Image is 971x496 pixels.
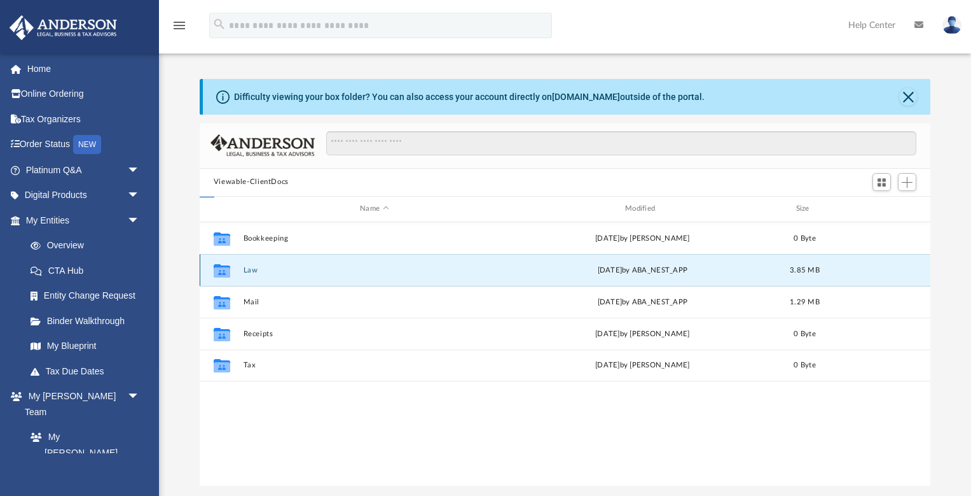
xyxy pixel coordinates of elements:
[127,208,153,234] span: arrow_drop_down
[9,56,159,81] a: Home
[18,425,146,481] a: My [PERSON_NAME] Team
[9,183,159,208] a: Digital Productsarrow_drop_down
[794,330,816,337] span: 0 Byte
[794,362,816,369] span: 0 Byte
[552,92,620,102] a: [DOMAIN_NAME]
[9,132,159,158] a: Order StatusNEW
[172,18,187,33] i: menu
[172,24,187,33] a: menu
[9,106,159,132] a: Tax Organizers
[794,234,816,241] span: 0 Byte
[898,173,917,191] button: Add
[942,16,961,34] img: User Pic
[243,234,506,243] button: Bookkeeping
[9,81,159,107] a: Online Ordering
[18,334,153,359] a: My Blueprint
[18,283,159,309] a: Entity Change Request
[18,308,159,334] a: Binder Walkthrough
[200,222,930,486] div: grid
[214,176,289,188] button: Viewable-ClientDocs
[511,232,774,244] div: [DATE] by [PERSON_NAME]
[73,135,101,154] div: NEW
[511,203,773,215] div: Modified
[872,173,892,191] button: Switch to Grid View
[18,258,159,283] a: CTA Hub
[511,296,774,308] div: by ABA_NEST_APP
[9,208,159,233] a: My Entitiesarrow_drop_down
[511,360,774,371] div: [DATE] by [PERSON_NAME]
[234,90,705,104] div: Difficulty viewing your box folder? You can also access your account directly on outside of the p...
[127,183,153,209] span: arrow_drop_down
[790,266,820,273] span: 3.85 MB
[243,330,506,338] button: Receipts
[9,157,159,183] a: Platinum Q&Aarrow_drop_down
[242,203,505,215] div: Name
[597,298,622,305] span: [DATE]
[779,203,830,215] div: Size
[127,157,153,183] span: arrow_drop_down
[9,384,153,425] a: My [PERSON_NAME] Teamarrow_drop_down
[899,88,917,106] button: Close
[597,266,622,273] span: [DATE]
[836,203,925,215] div: id
[243,361,506,369] button: Tax
[790,298,820,305] span: 1.29 MB
[326,131,917,155] input: Search files and folders
[511,264,774,276] div: by ABA_NEST_APP
[18,358,159,384] a: Tax Due Dates
[205,203,237,215] div: id
[127,384,153,410] span: arrow_drop_down
[243,298,506,306] button: Mail
[6,15,121,40] img: Anderson Advisors Platinum Portal
[243,266,506,274] button: Law
[18,233,159,259] a: Overview
[212,17,226,31] i: search
[511,328,774,339] div: [DATE] by [PERSON_NAME]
